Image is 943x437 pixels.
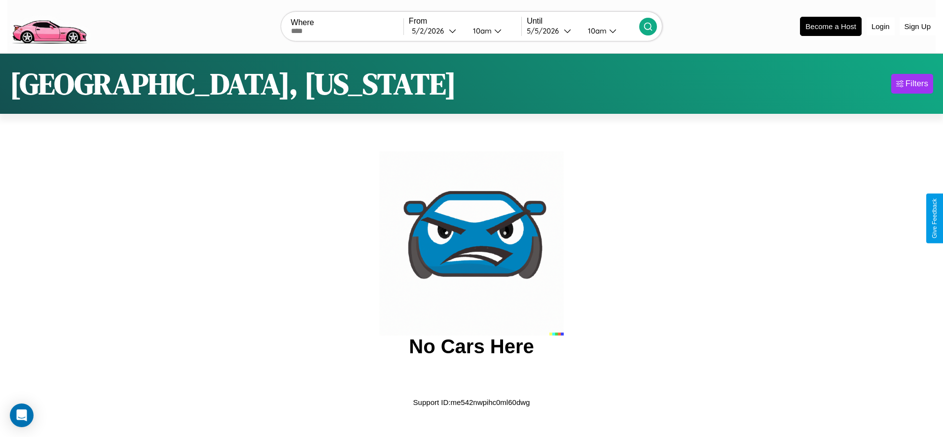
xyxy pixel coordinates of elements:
div: 5 / 5 / 2026 [527,26,564,35]
button: Sign Up [900,17,936,35]
button: Login [867,17,895,35]
button: 10am [465,26,521,36]
h2: No Cars Here [409,336,534,358]
div: Open Intercom Messenger [10,403,34,427]
p: Support ID: me542nwpihc0ml60dwg [413,396,530,409]
h1: [GEOGRAPHIC_DATA], [US_STATE] [10,64,456,104]
label: Until [527,17,639,26]
button: Become a Host [800,17,862,36]
button: Filters [891,74,933,94]
img: car [379,151,564,336]
div: 10am [583,26,609,35]
div: 10am [468,26,494,35]
div: Give Feedback [931,199,938,238]
label: Where [291,18,403,27]
img: logo [7,5,91,46]
div: Filters [906,79,928,89]
button: 10am [580,26,639,36]
label: From [409,17,521,26]
div: 5 / 2 / 2026 [412,26,449,35]
button: 5/2/2026 [409,26,465,36]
